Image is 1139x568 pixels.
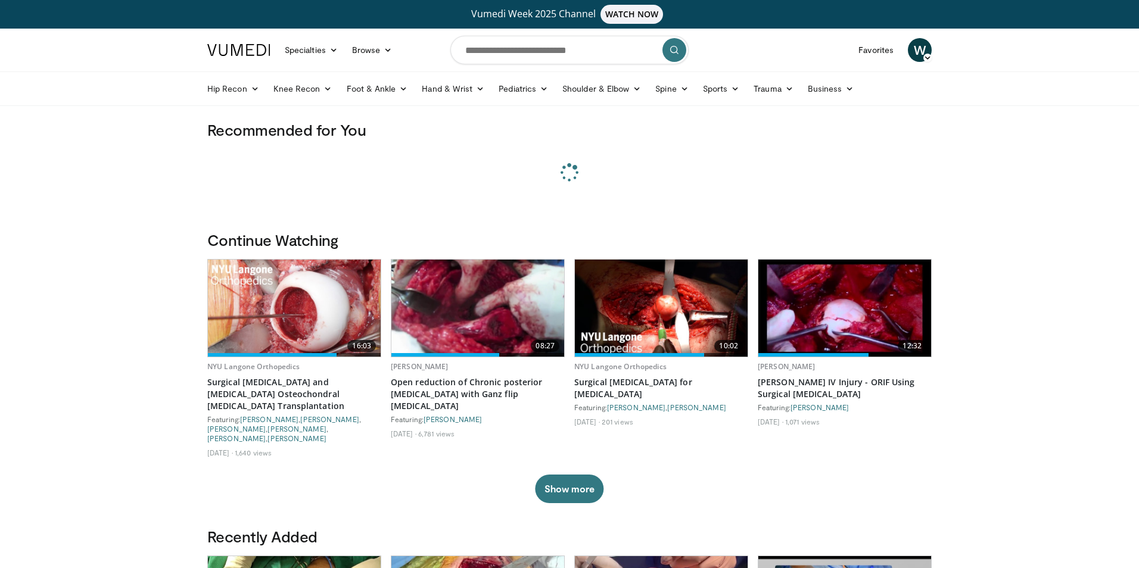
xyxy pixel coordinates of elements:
a: Surgical [MEDICAL_DATA] for [MEDICAL_DATA] [574,376,748,400]
a: [PERSON_NAME] [391,361,449,372]
img: 5SPjETdNCPS-ZANX4xMDoxOjB1O8AjAz.620x360_q85_upscale.jpg [391,260,564,357]
a: Foot & Ankle [340,77,415,101]
div: Featuring: [391,414,565,424]
button: Show more [535,475,603,503]
div: Featuring: , , , , , [207,414,381,443]
a: [PERSON_NAME] [791,403,849,411]
img: b30fb668-caa2-4606-96f7-87934e3499aa.jpg.620x360_q85_upscale.jpg [208,260,381,357]
a: Hip Recon [200,77,266,101]
li: 1,071 views [785,417,820,426]
li: 6,781 views [418,429,455,438]
a: Trauma [746,77,801,101]
img: VuMedi Logo [207,44,270,56]
a: [PERSON_NAME] [300,415,359,423]
span: 08:27 [531,340,559,352]
a: [PERSON_NAME] [667,403,726,411]
a: [PERSON_NAME] [758,361,816,372]
span: WATCH NOW [600,5,664,24]
a: [PERSON_NAME] [207,425,266,433]
a: 16:03 [208,260,381,357]
a: [PERSON_NAME] [267,425,326,433]
div: Featuring: , [574,402,748,412]
img: 35fcfbee-0084-4afe-b652-90aee4484b7a.jpg.620x360_q85_upscale.jpg [575,260,748,357]
a: Hand & Wrist [415,77,491,101]
a: [PERSON_NAME] [267,434,326,442]
a: Browse [345,38,400,62]
a: Surgical [MEDICAL_DATA] and [MEDICAL_DATA] Osteochondral [MEDICAL_DATA] Transplantation [207,376,381,412]
h3: Continue Watching [207,230,932,249]
a: [PERSON_NAME] [240,415,298,423]
li: [DATE] [758,417,783,426]
a: Knee Recon [266,77,340,101]
a: Shoulder & Elbow [555,77,648,101]
li: 1,640 views [235,448,272,457]
a: W [908,38,932,62]
span: 10:02 [714,340,743,352]
span: 16:03 [347,340,376,352]
li: 201 views [602,417,633,426]
img: a0ce5b75-46dd-443d-91fe-75ff48ca3682.620x360_q85_upscale.jpg [758,260,931,357]
a: [PERSON_NAME] [207,434,266,442]
input: Search topics, interventions [450,36,689,64]
a: NYU Langone Orthopedics [574,361,667,372]
a: Specialties [278,38,345,62]
a: 12:32 [758,260,931,357]
h3: Recently Added [207,527,932,546]
a: 08:27 [391,260,564,357]
a: Pediatrics [491,77,555,101]
a: Spine [648,77,695,101]
a: [PERSON_NAME] [424,415,482,423]
li: [DATE] [574,417,600,426]
li: [DATE] [391,429,416,438]
a: 10:02 [575,260,748,357]
a: Open reduction of Chronic posterior [MEDICAL_DATA] with Ganz flip [MEDICAL_DATA] [391,376,565,412]
h3: Recommended for You [207,120,932,139]
span: 12:32 [898,340,926,352]
a: NYU Langone Orthopedics [207,361,300,372]
div: Featuring: [758,402,932,412]
li: [DATE] [207,448,233,457]
a: Business [801,77,861,101]
a: Favorites [851,38,901,62]
a: [PERSON_NAME] [607,403,665,411]
a: [PERSON_NAME] IV Injury - ORIF Using Surgical [MEDICAL_DATA] [758,376,932,400]
a: Vumedi Week 2025 ChannelWATCH NOW [209,5,930,24]
a: Sports [696,77,747,101]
